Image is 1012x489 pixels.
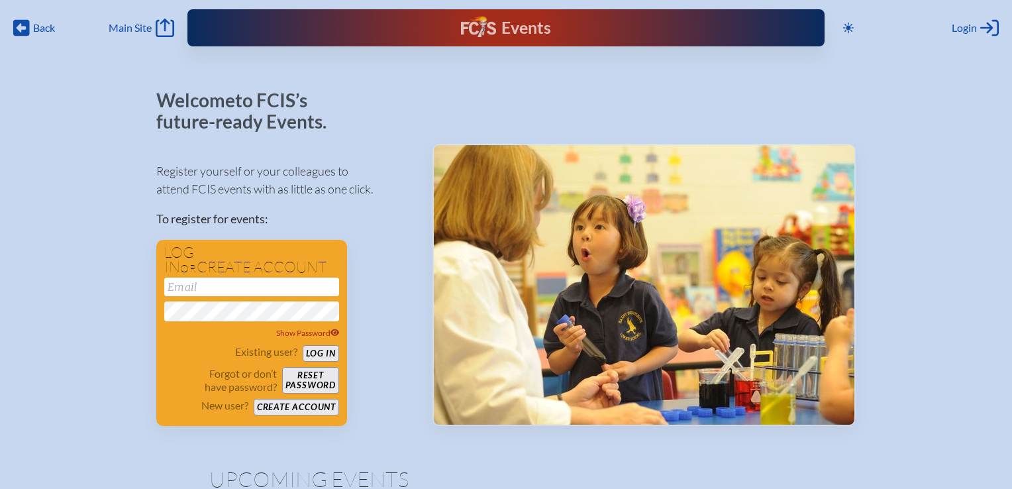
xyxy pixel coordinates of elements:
button: Log in [303,345,339,362]
span: Login [952,21,977,34]
button: Create account [254,399,339,415]
a: Main Site [109,19,174,37]
p: Existing user? [235,345,297,358]
p: To register for events: [156,210,411,228]
div: FCIS Events — Future ready [368,16,644,40]
button: Resetpassword [282,367,339,394]
p: Forgot or don’t have password? [164,367,277,394]
p: Register yourself or your colleagues to attend FCIS events with as little as one click. [156,162,411,198]
h1: Log in create account [164,245,339,275]
span: Show Password [276,328,340,338]
p: New user? [201,399,248,412]
span: or [180,262,197,275]
input: Email [164,278,339,296]
span: Back [33,21,55,34]
img: Events [434,145,854,425]
p: Welcome to FCIS’s future-ready Events. [156,90,342,132]
span: Main Site [109,21,152,34]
